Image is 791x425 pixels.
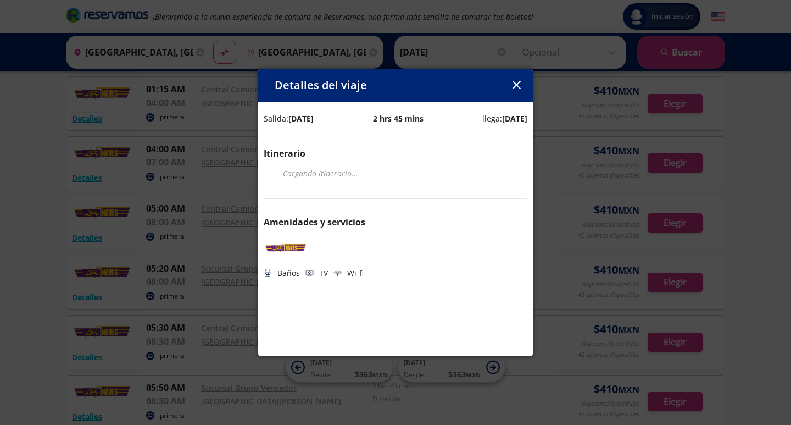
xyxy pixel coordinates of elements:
p: Wi-fi [347,267,364,279]
img: AUTONAVES [264,240,308,256]
p: Amenidades y servicios [264,216,527,229]
p: Salida: [264,113,314,124]
p: Itinerario [264,147,527,160]
em: Cargando itinerario ... [283,168,358,179]
p: llega: [482,113,527,124]
b: [DATE] [288,113,314,124]
p: Detalles del viaje [275,77,367,93]
p: 2 hrs 45 mins [373,113,424,124]
p: TV [319,267,328,279]
p: Baños [277,267,300,279]
b: [DATE] [502,113,527,124]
